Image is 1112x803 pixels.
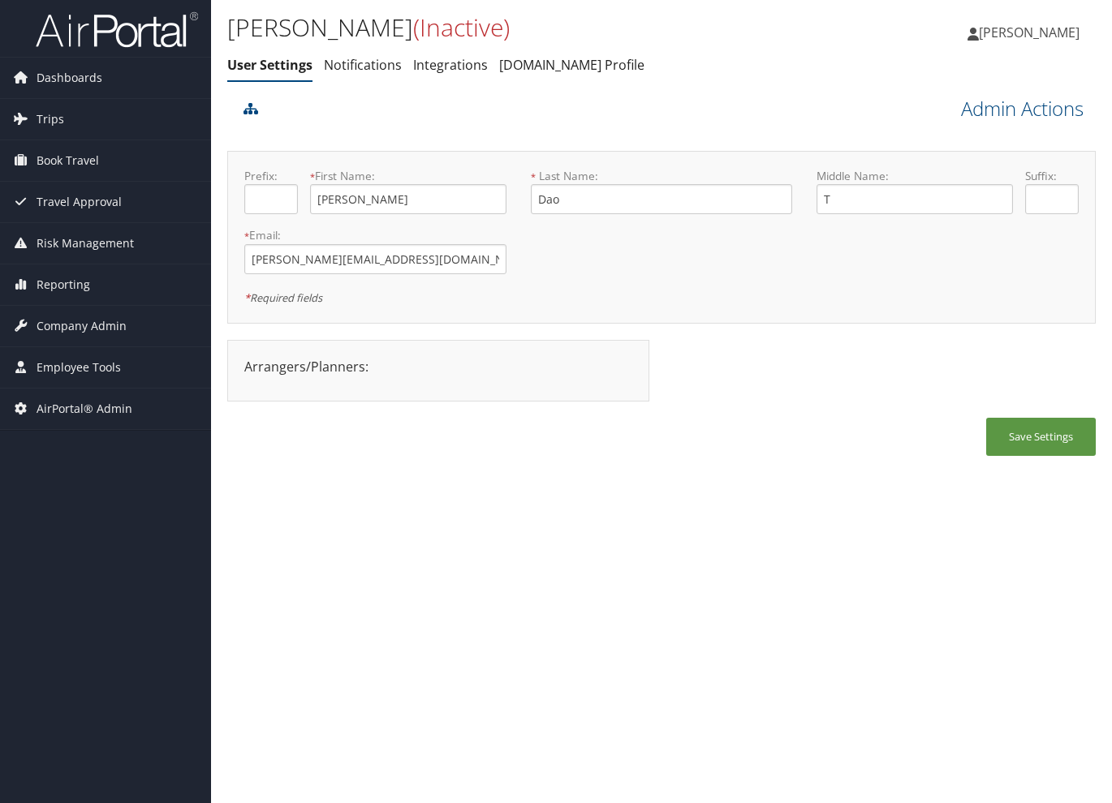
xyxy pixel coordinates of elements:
a: Admin Actions [961,95,1084,122]
label: Email: [244,227,506,243]
label: Last Name: [531,168,793,184]
span: Dashboards [37,58,102,98]
a: Notifications [324,56,402,74]
button: Save Settings [986,418,1096,456]
span: Employee Tools [37,347,121,388]
a: User Settings [227,56,312,74]
a: [PERSON_NAME] [968,8,1096,57]
span: AirPortal® Admin [37,389,132,429]
label: Middle Name: [817,168,1013,184]
label: First Name: [310,168,506,184]
a: [DOMAIN_NAME] Profile [499,56,644,74]
span: Company Admin [37,306,127,346]
span: [PERSON_NAME] [979,24,1080,41]
span: Book Travel [37,140,99,181]
span: Travel Approval [37,182,122,222]
a: Integrations [413,56,488,74]
label: Suffix: [1025,168,1079,184]
img: airportal-logo.png [36,11,198,49]
em: Required fields [244,290,322,305]
label: Prefix: [244,168,298,184]
span: Risk Management [37,223,134,264]
span: Reporting [37,264,90,305]
h1: [PERSON_NAME] [227,11,806,45]
span: (Inactive) [413,11,510,44]
div: Arrangers/Planners: [232,357,644,376]
span: Trips [37,99,64,140]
